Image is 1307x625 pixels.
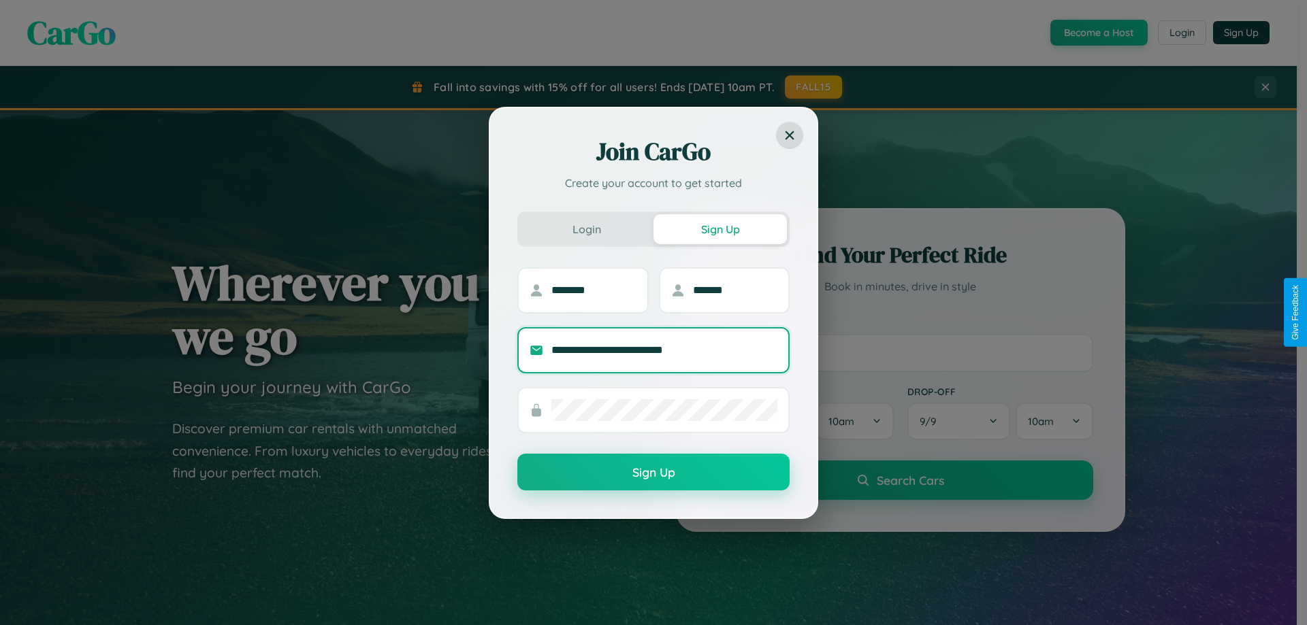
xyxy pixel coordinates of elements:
h2: Join CarGo [517,135,790,168]
div: Give Feedback [1291,285,1300,340]
button: Login [520,214,653,244]
button: Sign Up [517,454,790,490]
p: Create your account to get started [517,175,790,191]
button: Sign Up [653,214,787,244]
